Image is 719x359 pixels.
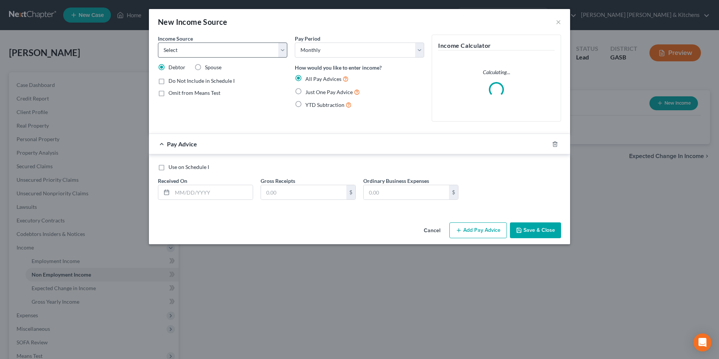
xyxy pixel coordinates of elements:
[363,177,429,185] label: Ordinary Business Expenses
[693,333,711,351] div: Open Intercom Messenger
[167,140,197,148] span: Pay Advice
[205,64,221,70] span: Spouse
[168,164,209,170] span: Use on Schedule I
[168,78,235,84] span: Do Not Include in Schedule I
[295,64,382,71] label: How would you like to enter income?
[418,223,446,238] button: Cancel
[158,178,187,184] span: Received On
[261,185,346,199] input: 0.00
[168,90,220,96] span: Omit from Means Test
[305,89,353,95] span: Just One Pay Advice
[295,35,320,43] label: Pay Period
[556,17,561,26] button: ×
[158,35,193,42] span: Income Source
[168,64,185,70] span: Debtor
[305,102,344,108] span: YTD Subtraction
[158,17,228,27] div: New Income Source
[449,185,458,199] div: $
[438,68,555,76] p: Calculating...
[449,222,507,238] button: Add Pay Advice
[172,185,253,199] input: MM/DD/YYYY
[510,222,561,238] button: Save & Close
[438,41,555,50] h5: Income Calculator
[305,76,341,82] span: All Pay Advices
[364,185,449,199] input: 0.00
[346,185,355,199] div: $
[261,177,295,185] label: Gross Receipts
